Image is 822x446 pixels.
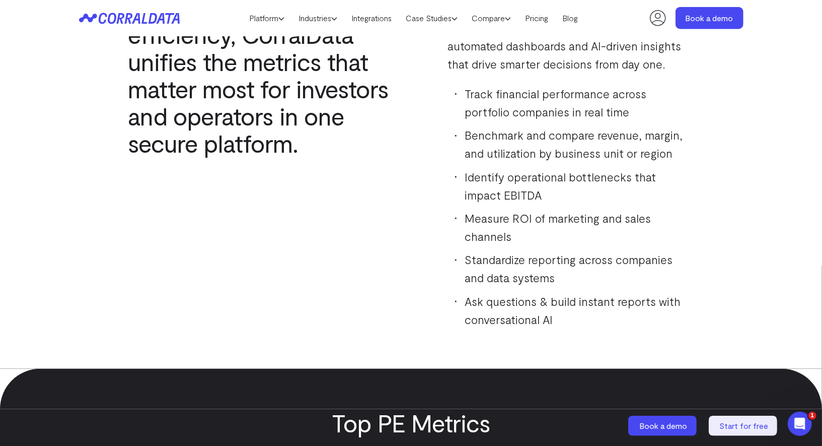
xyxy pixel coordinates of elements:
span: Book a demo [640,421,688,430]
span: Start for free [720,421,769,430]
a: Integrations [344,11,399,26]
h2: Top PE Metrics [164,409,659,436]
a: Compare [465,11,518,26]
li: Identify operational bottlenecks that impact EBITDA [455,168,694,204]
li: Standardize reporting across companies and data systems [455,250,694,287]
li: Ask questions & build instant reports with conversational AI [455,292,694,329]
a: Platform [242,11,291,26]
li: Measure ROI of marketing and sales channels [455,209,694,245]
a: Start for free [709,416,779,436]
span: 1 [808,412,816,420]
li: Benchmark and compare revenue, margin, and utilization by business unit or region [455,126,694,162]
a: Case Studies [399,11,465,26]
a: Blog [555,11,585,26]
a: Book a demo [676,7,743,29]
li: Track financial performance across portfolio companies in real time [455,85,694,121]
iframe: Intercom live chat [788,412,812,436]
a: Industries [291,11,344,26]
a: Pricing [518,11,555,26]
a: Book a demo [628,416,699,436]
